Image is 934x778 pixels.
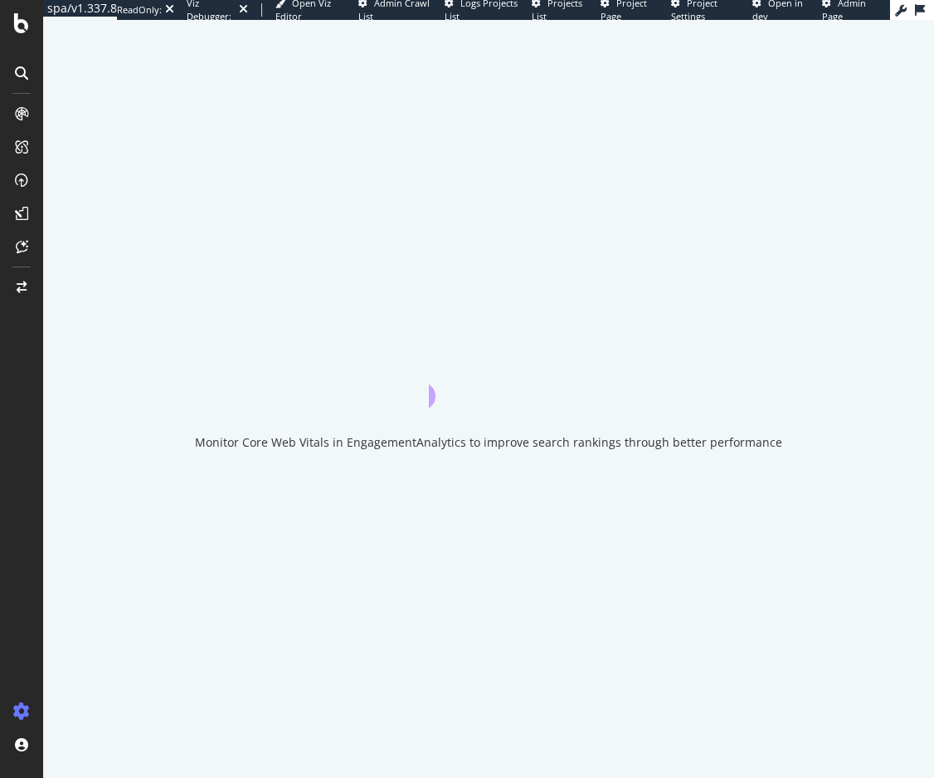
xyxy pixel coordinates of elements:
[429,348,548,408] div: animation
[195,434,782,451] div: Monitor Core Web Vitals in EngagementAnalytics to improve search rankings through better performance
[117,3,162,17] div: ReadOnly:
